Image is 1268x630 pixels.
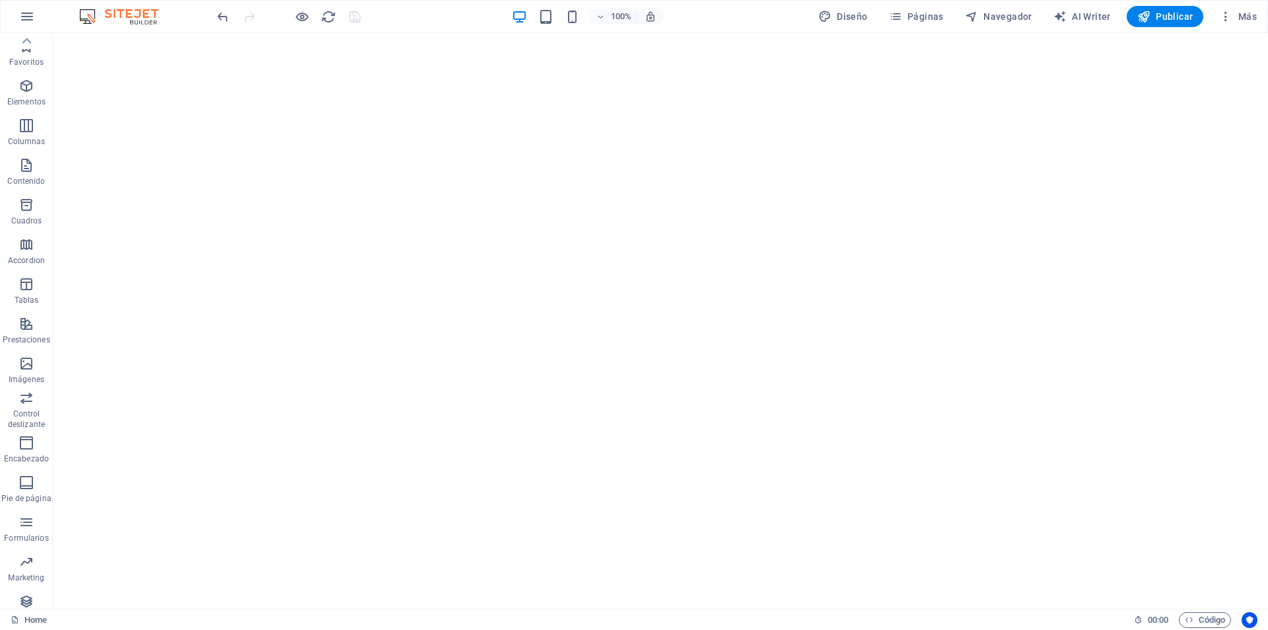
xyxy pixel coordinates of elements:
[9,374,44,385] p: Imágenes
[1214,6,1262,27] button: Más
[1127,6,1204,27] button: Publicar
[4,453,49,464] p: Encabezado
[1,493,51,504] p: Pie de página
[8,136,46,147] p: Columnas
[8,572,44,583] p: Marketing
[215,9,230,24] i: Deshacer: Cambiar texto (Ctrl+Z)
[610,9,631,24] h6: 100%
[76,9,175,24] img: Editor Logo
[590,9,637,24] button: 100%
[215,9,230,24] button: undo
[1219,10,1257,23] span: Más
[645,11,656,22] i: Al redimensionar, ajustar el nivel de zoom automáticamente para ajustarse al dispositivo elegido.
[1157,615,1159,625] span: :
[7,97,46,107] p: Elementos
[4,533,48,543] p: Formularios
[813,6,873,27] button: Diseño
[960,6,1038,27] button: Navegador
[9,57,44,67] p: Favoritos
[320,9,336,24] button: reload
[1134,612,1169,628] h6: Tiempo de la sesión
[7,176,45,186] p: Contenido
[11,216,42,226] p: Cuadros
[965,10,1032,23] span: Navegador
[1137,10,1193,23] span: Publicar
[15,295,39,305] p: Tablas
[1179,612,1231,628] button: Código
[11,612,47,628] a: Haz clic para cancelar la selección y doble clic para abrir páginas
[3,335,50,345] p: Prestaciones
[818,10,868,23] span: Diseño
[8,255,45,266] p: Accordion
[1185,612,1225,628] span: Código
[813,6,873,27] div: Diseño (Ctrl+Alt+Y)
[1242,612,1257,628] button: Usercentrics
[1148,612,1168,628] span: 00 00
[1048,6,1116,27] button: AI Writer
[1053,10,1111,23] span: AI Writer
[884,6,949,27] button: Páginas
[889,10,944,23] span: Páginas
